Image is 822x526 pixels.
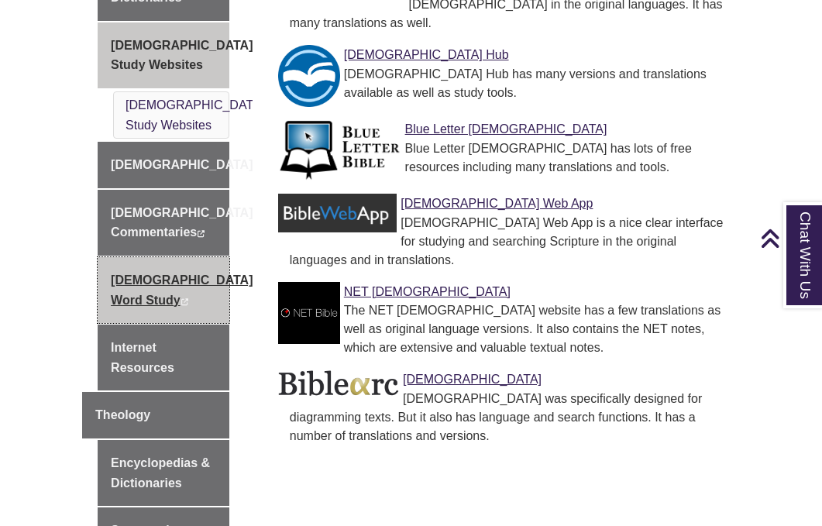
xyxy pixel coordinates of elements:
[98,440,229,506] a: Encyclopedias & Dictionaries
[181,298,189,305] i: This link opens in a new window
[403,373,542,386] a: Link to Biblearc [DEMOGRAPHIC_DATA]
[278,45,340,107] img: Link to Bible Hub
[95,408,150,421] span: Theology
[290,214,727,270] div: [DEMOGRAPHIC_DATA] Web App is a nice clear interface for studying and searching Scripture in the ...
[98,22,229,88] a: [DEMOGRAPHIC_DATA] Study Websites
[278,194,397,232] img: Link to Bible Web App
[126,98,264,132] a: [DEMOGRAPHIC_DATA] Study Websites
[290,139,727,177] div: Blue Letter [DEMOGRAPHIC_DATA] has lots of free resources including many translations and tools.
[760,228,818,249] a: Back to Top
[405,122,607,136] a: Link to Blue Letter Bible Blue Letter [DEMOGRAPHIC_DATA]
[98,325,229,390] a: Internet Resources
[197,230,205,237] i: This link opens in a new window
[278,370,399,397] img: Link to Biblearc
[344,285,511,298] a: Link to NET Bible NET [DEMOGRAPHIC_DATA]
[98,142,229,188] a: [DEMOGRAPHIC_DATA]
[401,197,593,210] a: Link to Bible Web App [DEMOGRAPHIC_DATA] Web App
[98,190,229,256] a: [DEMOGRAPHIC_DATA] Commentaries
[278,119,401,181] img: Link to Blue Letter Bible
[278,282,340,344] img: Link to NET Bible
[290,65,727,102] div: [DEMOGRAPHIC_DATA] Hub has many versions and translations available as well as study tools.
[344,48,509,61] a: Link to Bible Hub [DEMOGRAPHIC_DATA] Hub
[82,392,229,438] a: Theology
[290,390,727,445] div: [DEMOGRAPHIC_DATA] was specifically designed for diagramming texts. But it also has language and ...
[98,257,229,323] a: [DEMOGRAPHIC_DATA] Word Study
[290,301,727,357] div: The NET [DEMOGRAPHIC_DATA] website has a few translations as well as original language versions. ...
